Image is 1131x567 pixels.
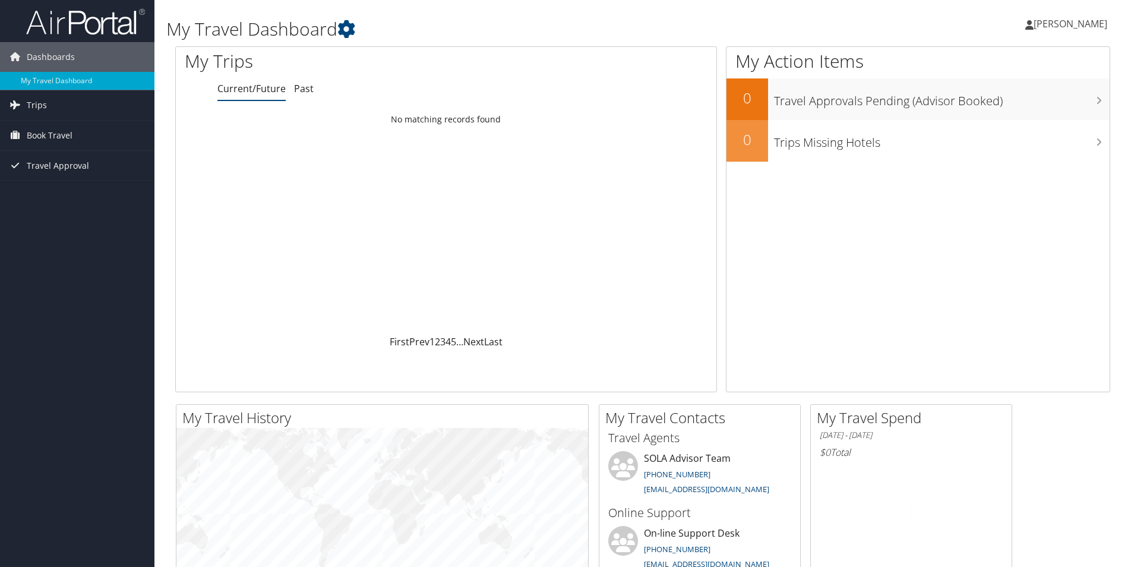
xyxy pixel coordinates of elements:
[27,90,47,120] span: Trips
[726,78,1110,120] a: 0Travel Approvals Pending (Advisor Booked)
[294,82,314,95] a: Past
[820,430,1003,441] h6: [DATE] - [DATE]
[176,109,716,130] td: No matching records found
[484,335,503,348] a: Last
[608,505,791,521] h3: Online Support
[817,408,1012,428] h2: My Travel Spend
[166,17,801,42] h1: My Travel Dashboard
[726,120,1110,162] a: 0Trips Missing Hotels
[726,130,768,150] h2: 0
[820,446,1003,459] h6: Total
[440,335,446,348] a: 3
[185,49,482,74] h1: My Trips
[456,335,463,348] span: …
[217,82,286,95] a: Current/Future
[602,451,797,500] li: SOLA Advisor Team
[605,408,800,428] h2: My Travel Contacts
[429,335,435,348] a: 1
[774,128,1110,151] h3: Trips Missing Hotels
[435,335,440,348] a: 2
[446,335,451,348] a: 4
[820,446,830,459] span: $0
[774,87,1110,109] h3: Travel Approvals Pending (Advisor Booked)
[182,408,588,428] h2: My Travel History
[644,469,710,480] a: [PHONE_NUMBER]
[451,335,456,348] a: 5
[1025,6,1119,42] a: [PERSON_NAME]
[463,335,484,348] a: Next
[390,335,409,348] a: First
[1034,17,1107,30] span: [PERSON_NAME]
[608,430,791,446] h3: Travel Agents
[726,88,768,108] h2: 0
[26,8,145,36] img: airportal-logo.png
[27,121,72,150] span: Book Travel
[644,484,769,494] a: [EMAIL_ADDRESS][DOMAIN_NAME]
[644,544,710,555] a: [PHONE_NUMBER]
[27,151,89,181] span: Travel Approval
[409,335,429,348] a: Prev
[726,49,1110,74] h1: My Action Items
[27,42,75,72] span: Dashboards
